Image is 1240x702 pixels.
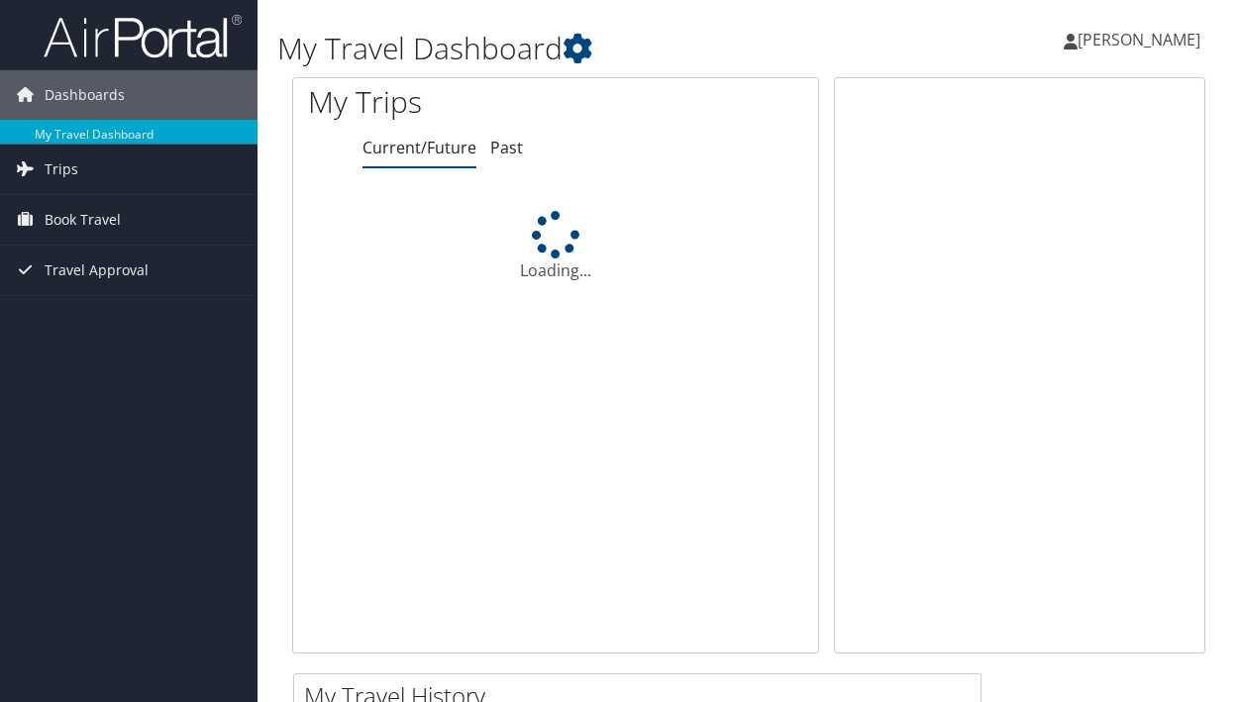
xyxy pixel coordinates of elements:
[45,246,149,295] span: Travel Approval
[308,81,584,123] h1: My Trips
[362,137,476,158] a: Current/Future
[45,70,125,120] span: Dashboards
[44,13,242,59] img: airportal-logo.png
[1078,29,1200,50] span: [PERSON_NAME]
[490,137,523,158] a: Past
[277,28,906,69] h1: My Travel Dashboard
[45,145,78,194] span: Trips
[45,195,121,245] span: Book Travel
[1064,10,1220,69] a: [PERSON_NAME]
[293,211,818,282] div: Loading...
